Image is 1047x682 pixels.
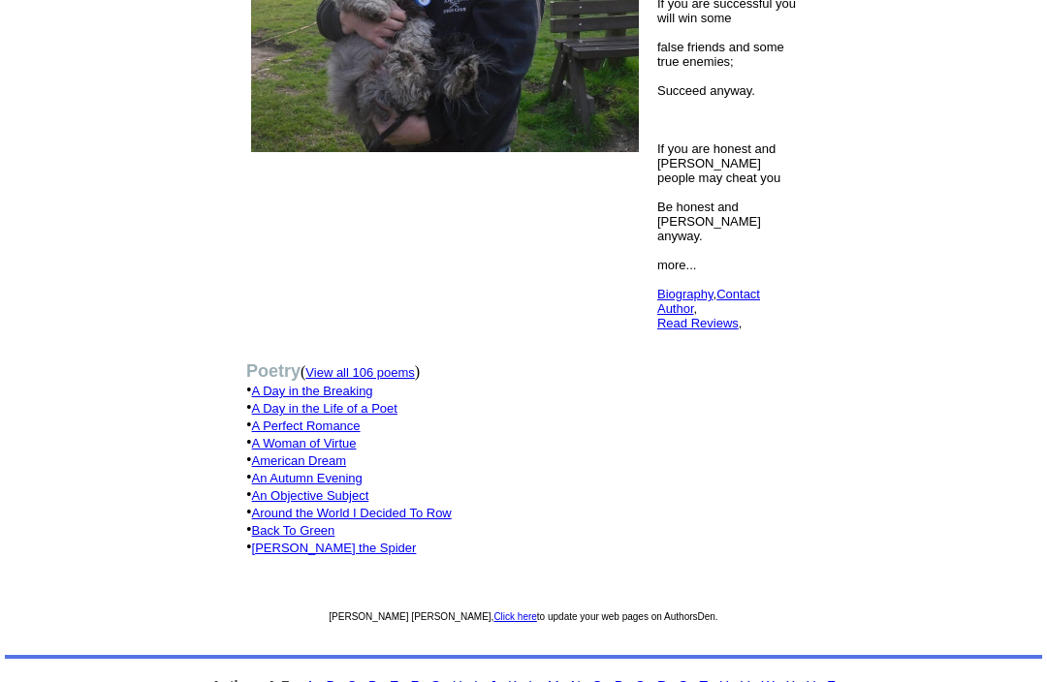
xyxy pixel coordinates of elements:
a: A Day in the Life of a Poet [252,401,397,416]
a: A Perfect Romance [252,418,361,433]
font: , [657,316,742,330]
b: Poetry [246,361,301,381]
a: An Objective Subject [252,488,369,503]
font: [PERSON_NAME] [PERSON_NAME], to update your web pages on AuthorsDen. [329,611,717,622]
div: more... , , [657,258,801,316]
a: Back To Green [252,523,335,538]
a: Click here [493,611,536,622]
a: View all 106 poems [305,363,415,380]
font: View all 106 poems [305,365,415,380]
a: Around the World I Decided To Row [252,506,452,520]
a: An Autumn Evening [252,471,363,485]
a: Read Reviews [657,316,739,330]
a: A Day in the Breaking [252,384,373,398]
td: ( ) • • • • • • • • • • [239,337,808,598]
a: [PERSON_NAME] the Spider [252,541,417,555]
a: Biography [657,287,714,301]
a: A Woman of Virtue [252,436,357,450]
a: American Dream [252,453,347,468]
a: Contact Author [657,287,760,316]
